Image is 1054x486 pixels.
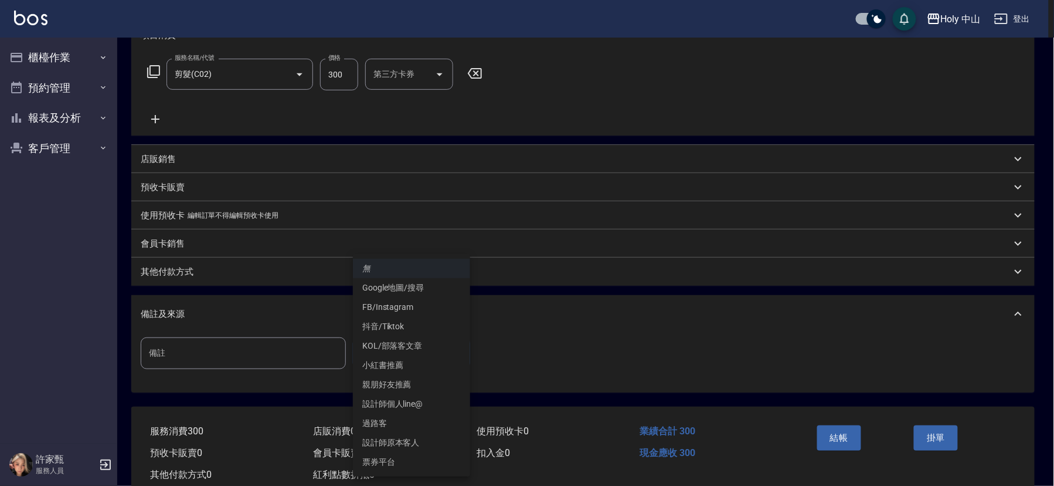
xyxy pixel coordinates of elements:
li: 抖音/Tiktok [353,317,470,336]
em: 無 [362,262,370,275]
li: 設計師個人line@ [353,394,470,414]
li: 票券平台 [353,453,470,472]
li: KOL/部落客文章 [353,336,470,356]
li: 親朋好友推薦 [353,375,470,394]
li: 過路客 [353,414,470,433]
li: FB/Instagram [353,298,470,317]
li: 小紅書推薦 [353,356,470,375]
li: Google地圖/搜尋 [353,278,470,298]
li: 設計師原本客人 [353,433,470,453]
